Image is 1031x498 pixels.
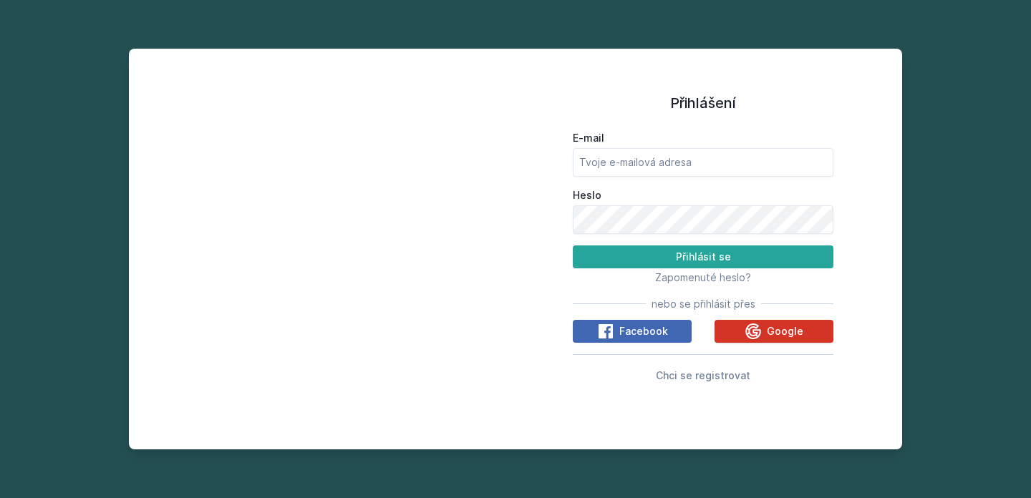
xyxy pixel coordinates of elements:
[619,324,668,338] span: Facebook
[573,245,833,268] button: Přihlásit se
[573,148,833,177] input: Tvoje e-mailová adresa
[573,131,833,145] label: E-mail
[573,188,833,202] label: Heslo
[652,297,755,311] span: nebo se přihlásit přes
[656,366,750,384] button: Chci se registrovat
[767,324,803,338] span: Google
[656,369,750,381] span: Chci se registrovat
[715,320,833,343] button: Google
[573,320,692,343] button: Facebook
[655,271,751,283] span: Zapomenuté heslo?
[573,92,833,114] h1: Přihlášení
